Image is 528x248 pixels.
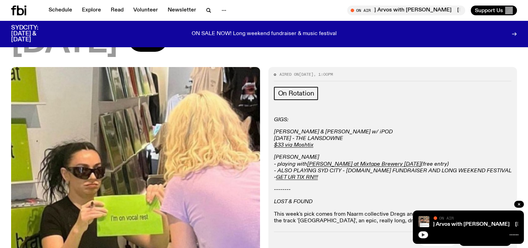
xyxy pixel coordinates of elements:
a: Read [107,6,128,15]
em: LOST & FOUND [274,199,312,205]
a: Explore [78,6,105,15]
a: [DATE] Arvos with [PERSON_NAME] [417,222,510,227]
em: -------- [274,187,291,192]
span: [DATE] [299,72,313,77]
em: [PERSON_NAME] & [PERSON_NAME] w/ iPOD [274,129,393,135]
a: $33 via Moshtix [274,142,313,148]
a: Volunteer [129,6,162,15]
span: On Air [439,216,454,220]
em: GIGS: [274,117,288,123]
span: [DATE] [11,27,117,59]
a: Newsletter [164,6,200,15]
em: [PERSON_NAME] [274,155,319,160]
button: On Air[DATE] Arvos with [PERSON_NAME][DATE] Arvos with [PERSON_NAME] [347,6,465,15]
a: [PERSON_NAME] at Mixtape Brewery [DATE] [307,162,421,167]
em: (free entry) [421,162,449,167]
span: , 1:00pm [313,72,333,77]
p: This week's pick comes from Naarm collective Dregs and their ! I picked the track '[GEOGRAPHIC_DA... [274,211,512,231]
span: Aired on [279,72,299,77]
h3: SYDCITY: [DATE] & [DATE] [11,25,56,43]
a: GET UR TIX RN!!! [276,175,318,180]
button: Support Us [471,6,517,15]
em: - playing with [274,162,307,167]
p: ON SALE NOW! Long weekend fundraiser & music festival [192,31,337,37]
a: On Rotation [274,87,318,100]
span: On Rotation [278,90,314,97]
span: Support Us [475,7,503,14]
em: [DATE] - THE LANSDOWNE [274,136,343,141]
a: Schedule [44,6,76,15]
em: - ALSO PLAYING SYD CITY - [DOMAIN_NAME] FUNDRAISER AND LONG WEEKEND FESTIVAL - [274,168,511,180]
